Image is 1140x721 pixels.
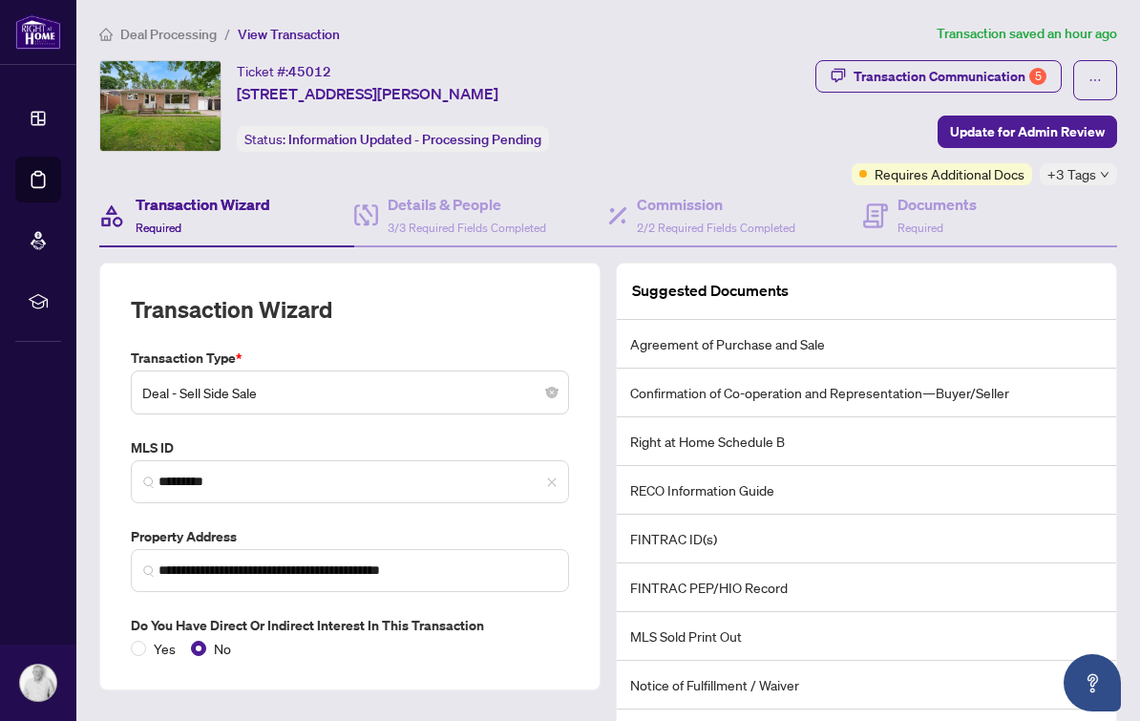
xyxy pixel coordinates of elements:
span: 2/2 Required Fields Completed [637,221,795,235]
span: Yes [146,638,183,659]
h4: Commission [637,193,795,216]
span: No [206,638,239,659]
label: Property Address [131,526,569,547]
span: down [1100,170,1109,180]
h4: Details & People [388,193,546,216]
span: Information Updated - Processing Pending [288,131,541,148]
li: FINTRAC ID(s) [617,515,1116,563]
li: Notice of Fulfillment / Waiver [617,661,1116,710]
span: Required [136,221,181,235]
span: ellipsis [1088,74,1102,87]
h2: Transaction Wizard [131,294,332,325]
span: Update for Admin Review [950,117,1105,147]
div: Ticket #: [237,60,331,82]
li: Confirmation of Co-operation and Representation—Buyer/Seller [617,369,1116,417]
article: Suggested Documents [632,279,789,303]
span: [STREET_ADDRESS][PERSON_NAME] [237,82,498,105]
img: search_icon [143,565,155,577]
span: home [99,28,113,41]
span: View Transaction [238,26,340,43]
li: Right at Home Schedule B [617,417,1116,466]
button: Open asap [1064,654,1121,711]
span: Requires Additional Docs [875,163,1024,184]
li: RECO Information Guide [617,466,1116,515]
span: close-circle [546,387,558,398]
article: Transaction saved an hour ago [937,23,1117,45]
img: search_icon [143,477,155,488]
li: Agreement of Purchase and Sale [617,320,1116,369]
span: +3 Tags [1047,163,1096,185]
span: Deal - Sell Side Sale [142,374,558,411]
img: IMG-S12254858_1.jpg [100,61,221,151]
li: MLS Sold Print Out [617,612,1116,661]
li: FINTRAC PEP/HIO Record [617,563,1116,612]
span: 3/3 Required Fields Completed [388,221,546,235]
div: Status: [237,126,549,152]
span: close [546,477,558,488]
img: logo [15,14,61,50]
span: 45012 [288,63,331,80]
span: Deal Processing [120,26,217,43]
label: Do you have direct or indirect interest in this transaction [131,615,569,636]
label: MLS ID [131,437,569,458]
li: / [224,23,230,45]
div: 5 [1029,68,1046,85]
h4: Documents [897,193,977,216]
label: Transaction Type [131,348,569,369]
button: Update for Admin Review [938,116,1117,148]
span: Required [897,221,943,235]
div: Transaction Communication [854,61,1046,92]
button: Transaction Communication5 [815,60,1062,93]
h4: Transaction Wizard [136,193,270,216]
img: Profile Icon [20,665,56,701]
